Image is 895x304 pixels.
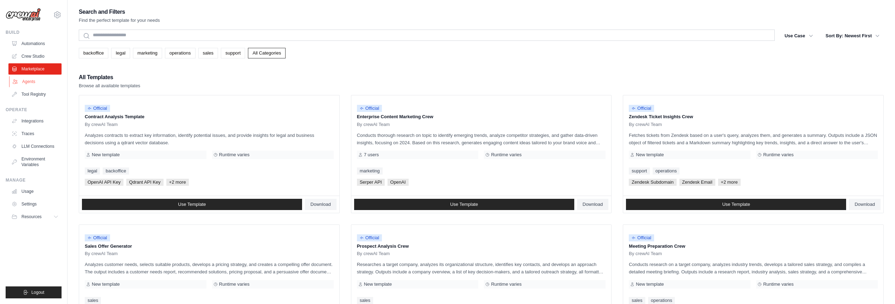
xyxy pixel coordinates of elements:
[111,48,130,58] a: legal
[9,76,62,87] a: Agents
[85,132,334,146] p: Analyzes contracts to extract key information, identify potential issues, and provide insights fo...
[357,297,373,304] a: sales
[103,167,129,175] a: backoffice
[629,261,878,275] p: Conducts research on a target company, analyzes industry trends, develops a tailored sales strate...
[354,199,574,210] a: Use Template
[85,167,100,175] a: legal
[491,152,522,158] span: Runtime varies
[357,243,606,250] p: Prospect Analysis Crew
[357,251,390,256] span: By crewAI Team
[491,281,522,287] span: Runtime varies
[79,7,160,17] h2: Search and Filters
[8,141,62,152] a: LLM Connections
[6,177,62,183] div: Manage
[583,202,603,207] span: Download
[79,48,108,58] a: backoffice
[357,105,382,112] span: Official
[718,179,741,186] span: +2 more
[722,202,750,207] span: Use Template
[780,30,817,42] button: Use Case
[221,48,245,58] a: support
[636,152,664,158] span: New template
[126,179,164,186] span: Qdrant API Key
[855,202,875,207] span: Download
[8,63,62,75] a: Marketplace
[85,261,334,275] p: Analyzes customer needs, selects suitable products, develops a pricing strategy, and creates a co...
[629,243,878,250] p: Meeting Preparation Crew
[79,17,160,24] p: Find the perfect template for your needs
[85,179,123,186] span: OpenAI API Key
[8,198,62,210] a: Settings
[219,152,250,158] span: Runtime varies
[305,199,337,210] a: Download
[629,234,654,241] span: Official
[629,251,662,256] span: By crewAI Team
[636,281,664,287] span: New template
[133,48,162,58] a: marketing
[629,132,878,146] p: Fetches tickets from Zendesk based on a user's query, analyzes them, and generates a summary. Out...
[311,202,331,207] span: Download
[8,128,62,139] a: Traces
[357,132,606,146] p: Conducts thorough research on topic to identify emerging trends, analyze competitor strategies, a...
[8,153,62,170] a: Environment Variables
[357,113,606,120] p: Enterprise Content Marketing Crew
[629,297,645,304] a: sales
[6,107,62,113] div: Operate
[8,115,62,127] a: Integrations
[357,261,606,275] p: Researches a target company, analyzes its organizational structure, identifies key contacts, and ...
[653,167,680,175] a: operations
[92,152,120,158] span: New template
[679,179,715,186] span: Zendesk Email
[85,234,110,241] span: Official
[31,290,44,295] span: Logout
[763,281,794,287] span: Runtime varies
[248,48,286,58] a: All Categories
[219,281,250,287] span: Runtime varies
[629,105,654,112] span: Official
[85,122,118,127] span: By crewAI Team
[450,202,478,207] span: Use Template
[85,105,110,112] span: Official
[166,179,189,186] span: +2 more
[357,122,390,127] span: By crewAI Team
[364,281,392,287] span: New template
[21,214,41,220] span: Resources
[648,297,675,304] a: operations
[822,30,884,42] button: Sort By: Newest First
[357,179,385,186] span: Serper API
[763,152,794,158] span: Runtime varies
[8,89,62,100] a: Tool Registry
[79,72,140,82] h2: All Templates
[165,48,196,58] a: operations
[364,152,379,158] span: 7 users
[198,48,218,58] a: sales
[849,199,881,210] a: Download
[629,167,650,175] a: support
[357,234,382,241] span: Official
[85,243,334,250] p: Sales Offer Generator
[357,167,383,175] a: marketing
[6,8,41,21] img: Logo
[8,186,62,197] a: Usage
[92,281,120,287] span: New template
[626,199,846,210] a: Use Template
[85,113,334,120] p: Contract Analysis Template
[85,297,101,304] a: sales
[8,38,62,49] a: Automations
[577,199,609,210] a: Download
[85,251,118,256] span: By crewAI Team
[629,122,662,127] span: By crewAI Team
[629,113,878,120] p: Zendesk Ticket Insights Crew
[79,82,140,89] p: Browse all available templates
[629,179,676,186] span: Zendesk Subdomain
[6,286,62,298] button: Logout
[178,202,206,207] span: Use Template
[8,51,62,62] a: Crew Studio
[388,179,409,186] span: OpenAI
[6,30,62,35] div: Build
[82,199,302,210] a: Use Template
[8,211,62,222] button: Resources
